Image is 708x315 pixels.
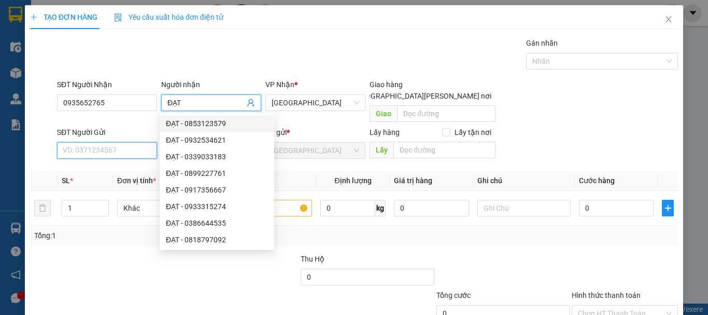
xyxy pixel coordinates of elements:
[160,198,274,215] div: ĐẠT - 0933315274
[166,134,268,146] div: ĐẠT - 0932534621
[62,176,70,185] span: SL
[572,291,641,299] label: Hình thức thanh toán
[664,15,673,23] span: close
[526,39,558,47] label: Gán nhãn
[166,184,268,196] div: ĐẠT - 0917356667
[654,5,683,34] button: Close
[662,200,674,216] button: plus
[57,79,157,90] div: SĐT Người Nhận
[370,80,403,89] span: Giao hàng
[117,176,156,185] span: Đơn vị tính
[57,127,157,138] div: SĐT Người Gửi
[272,95,359,111] span: Đà Nẵng
[123,200,204,216] span: Khác
[272,143,359,158] span: Đà Lạt
[436,291,471,299] span: Tổng cước
[166,118,268,129] div: ĐẠT - 0853123579
[166,217,268,229] div: ĐẠT - 0386644535
[30,13,37,21] span: plus
[160,182,274,198] div: ĐẠT - 0917356667
[450,127,495,138] span: Lấy tận nơi
[394,176,432,185] span: Giá trị hàng
[579,176,615,185] span: Cước hàng
[334,176,371,185] span: Định lượng
[160,215,274,231] div: ĐẠT - 0386644535
[114,13,122,22] img: icon
[247,99,255,107] span: user-add
[477,200,571,216] input: Ghi Chú
[34,200,51,216] button: delete
[370,142,393,158] span: Lấy
[265,127,365,138] div: VP gửi
[397,105,495,122] input: Dọc đường
[166,201,268,212] div: ĐẠT - 0933315274
[265,80,294,89] span: VP Nhận
[160,165,274,182] div: ĐẠT - 0899227761
[370,105,397,122] span: Giao
[375,200,386,216] span: kg
[350,90,495,102] span: [GEOGRAPHIC_DATA][PERSON_NAME] nơi
[160,132,274,148] div: ĐẠT - 0932534621
[370,128,400,136] span: Lấy hàng
[166,234,268,245] div: ĐẠT - 0818797092
[166,168,268,179] div: ĐẠT - 0899227761
[160,148,274,165] div: ĐẠT - 0339033183
[34,230,274,241] div: Tổng: 1
[473,171,575,191] th: Ghi chú
[30,13,97,21] span: TẠO ĐƠN HÀNG
[662,204,673,212] span: plus
[394,200,469,216] input: 0
[301,255,324,263] span: Thu Hộ
[160,231,274,248] div: ĐẠT - 0818797092
[161,79,261,90] div: Người nhận
[114,13,223,21] span: Yêu cầu xuất hóa đơn điện tử
[166,151,268,162] div: ĐẠT - 0339033183
[160,115,274,132] div: ĐẠT - 0853123579
[393,142,495,158] input: Dọc đường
